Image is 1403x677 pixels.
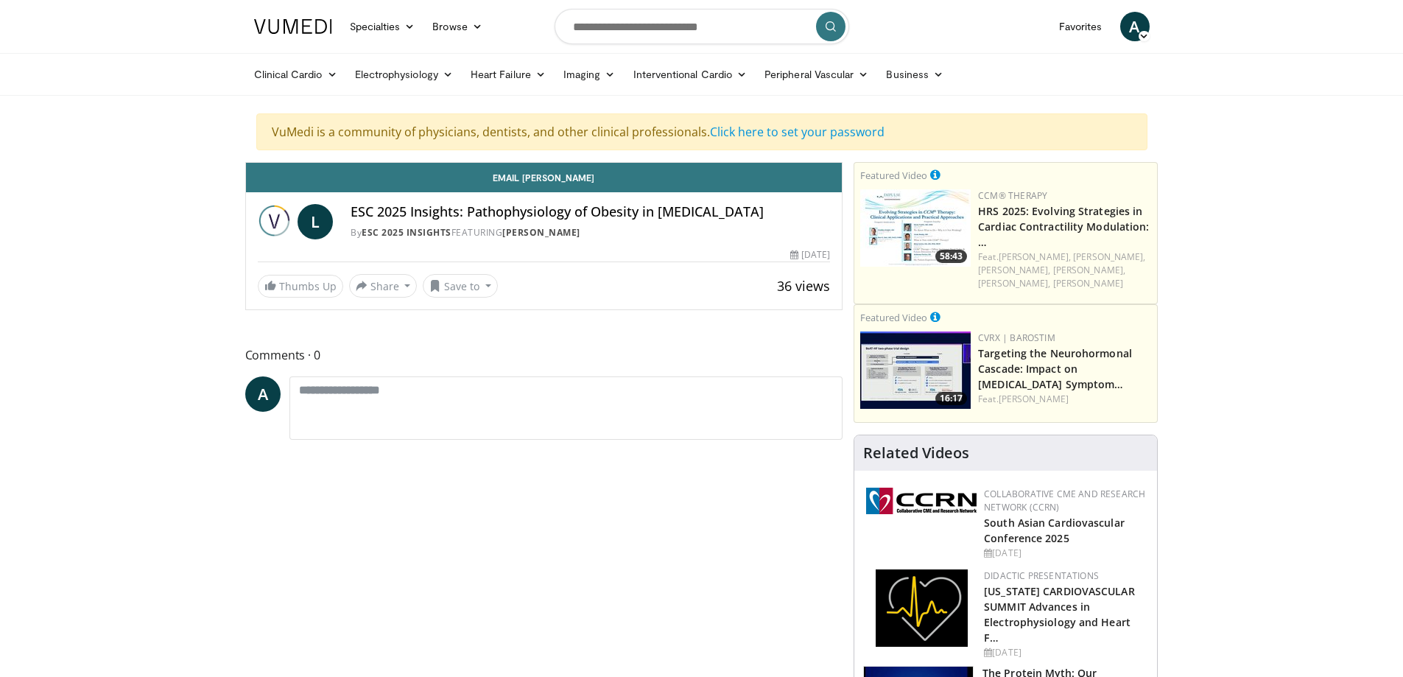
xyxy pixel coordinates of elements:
img: f3314642-f119-4bcb-83d2-db4b1a91d31e.150x105_q85_crop-smart_upscale.jpg [860,332,971,409]
a: [US_STATE] CARDIOVASCULAR SUMMIT Advances in Electrophysiology and Heart F… [984,584,1135,645]
a: Collaborative CME and Research Network (CCRN) [984,488,1145,513]
button: Save to [423,274,498,298]
a: Favorites [1050,12,1111,41]
a: Electrophysiology [346,60,462,89]
a: [PERSON_NAME] [999,393,1069,405]
div: [DATE] [984,646,1145,659]
a: [PERSON_NAME] [502,226,580,239]
a: HRS 2025: Evolving Strategies in Cardiac Contractility Modulation: … [978,204,1149,249]
div: Feat. [978,393,1151,406]
a: [PERSON_NAME], [978,277,1050,290]
a: CCM® Therapy [978,189,1047,202]
a: South Asian Cardiovascular Conference 2025 [984,516,1125,545]
button: Share [349,274,418,298]
div: By FEATURING [351,226,830,239]
a: Interventional Cardio [625,60,756,89]
small: Featured Video [860,311,927,324]
a: [PERSON_NAME], [999,250,1071,263]
a: Clinical Cardio [245,60,346,89]
a: 16:17 [860,332,971,409]
span: 58:43 [935,250,967,263]
a: A [245,376,281,412]
a: ESC 2025 Insights [362,226,451,239]
h4: Related Videos [863,444,969,462]
span: Comments 0 [245,345,843,365]
span: 36 views [777,277,830,295]
div: Didactic Presentations [984,569,1145,583]
a: [PERSON_NAME], [978,264,1050,276]
a: [PERSON_NAME], [1053,264,1125,276]
a: Targeting the Neurohormonal Cascade: Impact on [MEDICAL_DATA] Symptom… [978,346,1132,391]
a: Email [PERSON_NAME] [246,163,843,192]
img: ESC 2025 Insights [258,204,292,239]
a: L [298,204,333,239]
span: 16:17 [935,392,967,405]
div: Feat. [978,250,1151,290]
a: [PERSON_NAME] [1053,277,1123,290]
a: Browse [423,12,491,41]
a: 58:43 [860,189,971,267]
div: [DATE] [984,547,1145,560]
a: [PERSON_NAME], [1073,250,1145,263]
img: a04ee3ba-8487-4636-b0fb-5e8d268f3737.png.150x105_q85_autocrop_double_scale_upscale_version-0.2.png [866,488,977,514]
a: A [1120,12,1150,41]
a: Imaging [555,60,625,89]
a: Business [877,60,952,89]
a: CVRx | Barostim [978,332,1055,344]
a: Specialties [341,12,424,41]
img: 1860aa7a-ba06-47e3-81a4-3dc728c2b4cf.png.150x105_q85_autocrop_double_scale_upscale_version-0.2.png [876,569,968,647]
h4: ESC 2025 Insights: Pathophysiology of Obesity in [MEDICAL_DATA] [351,204,830,220]
a: Peripheral Vascular [756,60,877,89]
input: Search topics, interventions [555,9,849,44]
div: VuMedi is a community of physicians, dentists, and other clinical professionals. [256,113,1147,150]
a: Click here to set your password [710,124,885,140]
small: Featured Video [860,169,927,182]
div: [DATE] [790,248,830,262]
img: 3f694bbe-f46e-4e2a-ab7b-fff0935bbb6c.150x105_q85_crop-smart_upscale.jpg [860,189,971,267]
img: VuMedi Logo [254,19,332,34]
a: Thumbs Up [258,275,343,298]
a: Heart Failure [462,60,555,89]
